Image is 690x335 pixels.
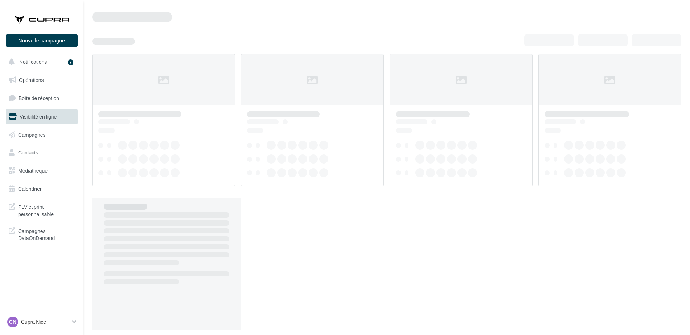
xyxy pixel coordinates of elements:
a: PLV et print personnalisable [4,199,79,220]
span: Campagnes [18,131,46,137]
a: Contacts [4,145,79,160]
span: Contacts [18,149,38,156]
a: CN Cupra Nice [6,315,78,329]
span: Campagnes DataOnDemand [18,226,75,242]
a: Campagnes DataOnDemand [4,223,79,245]
span: CN [9,318,16,326]
span: Notifications [19,59,47,65]
button: Nouvelle campagne [6,34,78,47]
span: Visibilité en ligne [20,113,57,120]
a: Médiathèque [4,163,79,178]
a: Visibilité en ligne [4,109,79,124]
div: 7 [68,59,73,65]
a: Boîte de réception [4,90,79,106]
a: Calendrier [4,181,79,197]
span: Opérations [19,77,44,83]
a: Opérations [4,73,79,88]
span: Boîte de réception [19,95,59,101]
span: Calendrier [18,186,42,192]
a: Campagnes [4,127,79,142]
span: Médiathèque [18,167,48,174]
p: Cupra Nice [21,318,69,326]
button: Notifications 7 [4,54,76,70]
span: PLV et print personnalisable [18,202,75,218]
